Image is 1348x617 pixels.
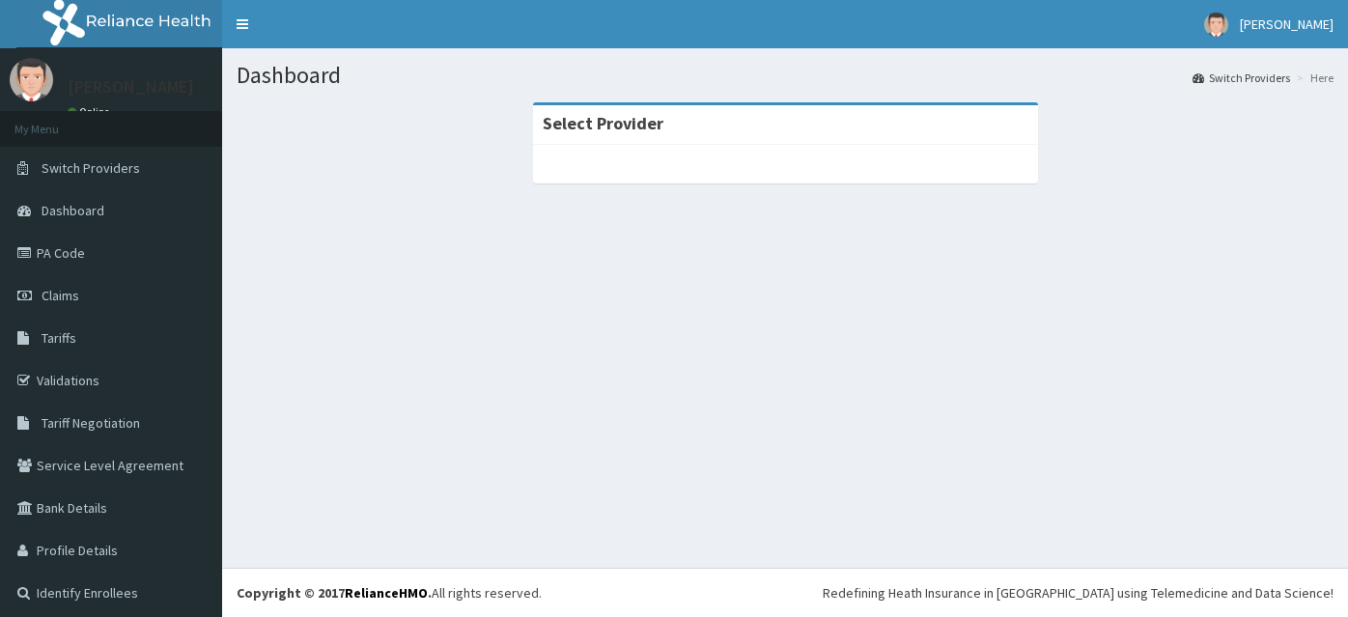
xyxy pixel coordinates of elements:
[222,568,1348,617] footer: All rights reserved.
[68,78,194,96] p: [PERSON_NAME]
[1240,15,1334,33] span: [PERSON_NAME]
[42,159,140,177] span: Switch Providers
[1292,70,1334,86] li: Here
[42,202,104,219] span: Dashboard
[42,287,79,304] span: Claims
[42,329,76,347] span: Tariffs
[237,584,432,602] strong: Copyright © 2017 .
[823,583,1334,603] div: Redefining Heath Insurance in [GEOGRAPHIC_DATA] using Telemedicine and Data Science!
[1204,13,1228,37] img: User Image
[543,112,663,134] strong: Select Provider
[345,584,428,602] a: RelianceHMO
[42,414,140,432] span: Tariff Negotiation
[1193,70,1290,86] a: Switch Providers
[237,63,1334,88] h1: Dashboard
[10,58,53,101] img: User Image
[68,105,114,119] a: Online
